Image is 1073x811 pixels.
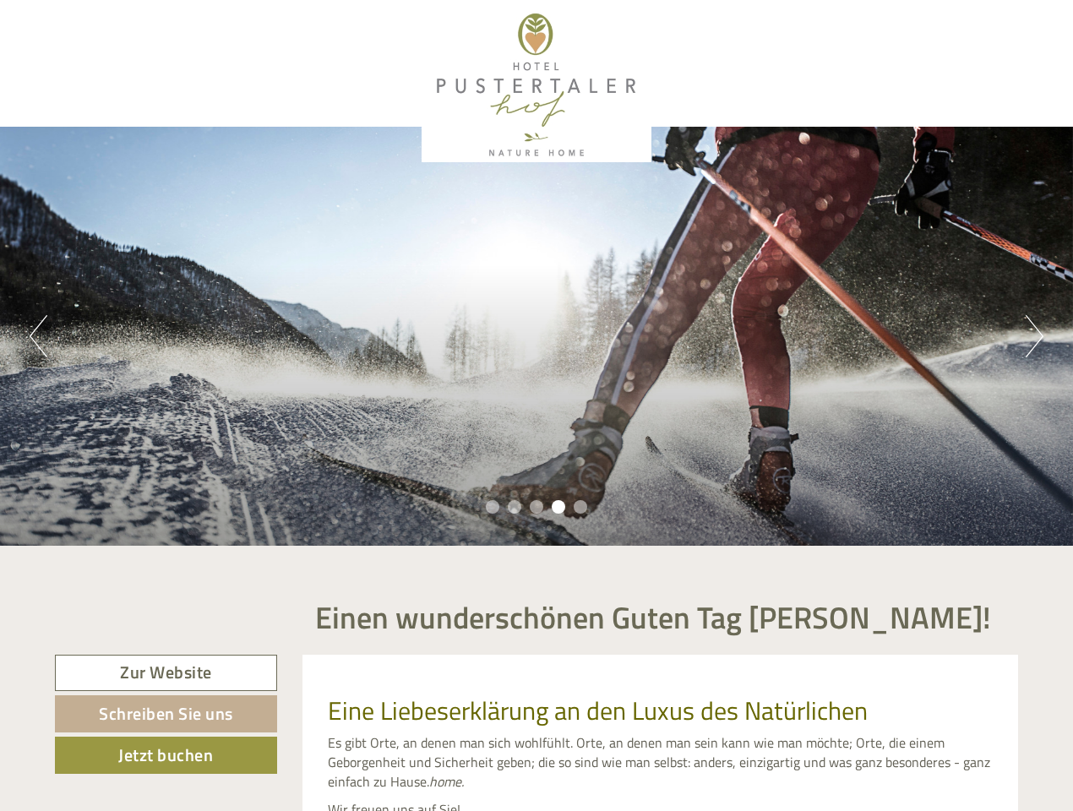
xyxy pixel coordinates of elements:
[429,771,464,792] em: home.
[55,695,277,732] a: Schreiben Sie uns
[328,691,868,730] span: Eine Liebeserklärung an den Luxus des Natürlichen
[1026,315,1043,357] button: Next
[30,315,47,357] button: Previous
[328,733,994,792] p: Es gibt Orte, an denen man sich wohlfühlt. Orte, an denen man sein kann wie man möchte; Orte, die...
[55,655,277,691] a: Zur Website
[315,601,991,634] h1: Einen wunderschönen Guten Tag [PERSON_NAME]!
[55,737,277,774] a: Jetzt buchen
